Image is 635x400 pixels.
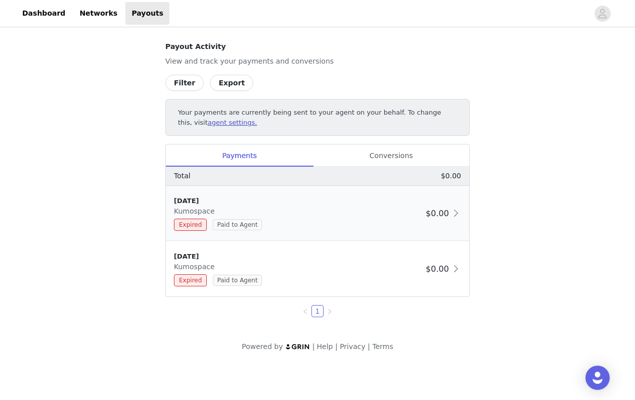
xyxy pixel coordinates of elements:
[313,144,469,167] div: Conversions
[210,75,253,91] button: Export
[324,305,336,317] li: Next Page
[174,274,207,286] span: Expired
[285,343,310,350] img: logo
[312,342,315,351] span: |
[340,342,366,351] a: Privacy
[213,275,261,286] span: Paid to Agent
[166,241,469,296] div: clickable-list-item
[426,264,449,274] span: $0.00
[16,2,71,25] a: Dashboard
[208,119,257,126] a: agent settings.
[312,306,323,317] a: 1
[165,56,470,67] p: View and track your payments and conversions
[372,342,393,351] a: Terms
[165,99,470,136] div: Your payments are currently being sent to your agent on your behalf. To change this, visit
[242,342,283,351] span: Powered by
[166,186,469,241] div: clickable-list-item
[317,342,333,351] a: Help
[335,342,338,351] span: |
[302,309,308,315] i: icon: left
[213,219,261,230] span: Paid to Agent
[174,252,422,262] div: [DATE]
[174,207,219,215] span: Kumospace
[165,41,470,52] h4: Payout Activity
[174,219,207,231] span: Expired
[426,209,449,218] span: $0.00
[73,2,123,25] a: Networks
[174,196,422,206] div: [DATE]
[125,2,169,25] a: Payouts
[166,144,313,167] div: Payments
[327,309,333,315] i: icon: right
[174,263,219,271] span: Kumospace
[598,6,607,22] div: avatar
[368,342,370,351] span: |
[165,75,204,91] button: Filter
[441,171,461,181] p: $0.00
[585,366,610,390] div: Open Intercom Messenger
[299,305,311,317] li: Previous Page
[174,171,191,181] p: Total
[311,305,324,317] li: 1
